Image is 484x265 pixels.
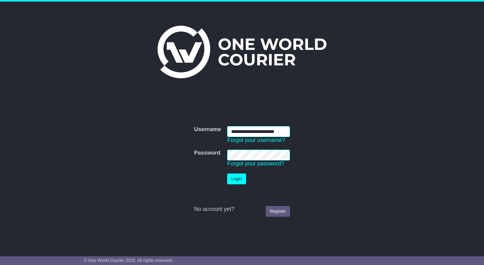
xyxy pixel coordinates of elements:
div: No account yet? [194,206,290,213]
label: Username [194,126,221,133]
a: Forgot your password? [227,160,284,167]
label: Password [194,150,220,156]
button: Login [227,173,246,184]
a: Register [266,206,290,217]
a: Forgot your username? [227,137,285,143]
span: © One World Courier 2025. All rights reserved. [84,258,173,263]
img: One World [158,26,326,78]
